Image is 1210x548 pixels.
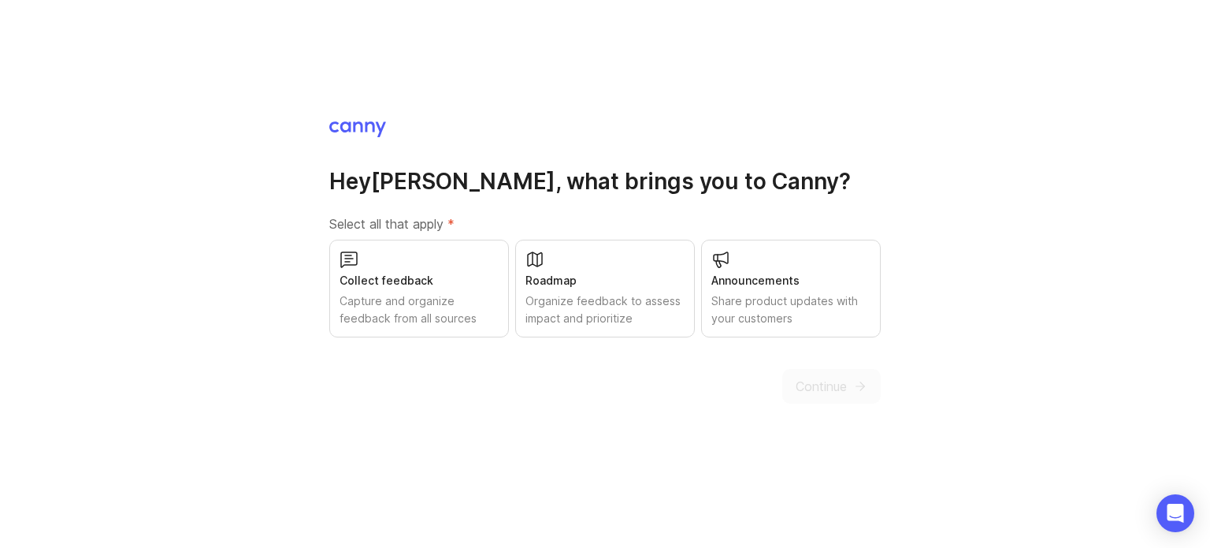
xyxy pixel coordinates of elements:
div: Organize feedback to assess impact and prioritize [525,293,685,327]
div: Open Intercom Messenger [1156,494,1194,532]
h1: Hey [PERSON_NAME] , what brings you to Canny? [329,167,881,196]
div: Announcements [711,272,870,289]
div: Capture and organize feedback from all sources [340,293,499,327]
div: Share product updates with your customers [711,293,870,327]
button: Collect feedbackCapture and organize feedback from all sources [329,240,509,337]
button: AnnouncementsShare product updates with your customers [701,240,881,337]
label: Select all that apply [329,214,881,233]
div: Roadmap [525,272,685,289]
div: Collect feedback [340,272,499,289]
img: Canny Home [329,121,386,137]
button: RoadmapOrganize feedback to assess impact and prioritize [515,240,695,337]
